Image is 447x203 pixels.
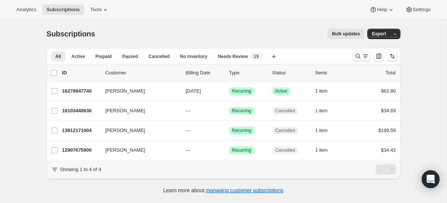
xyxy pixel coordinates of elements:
span: $34.69 [381,108,396,113]
span: $34.42 [381,147,396,153]
button: 1 item [316,145,336,155]
button: Search and filter results [353,51,371,61]
span: Bulk updates [332,31,360,37]
div: 12907675900[PERSON_NAME]---SuccessRecurringCancelled1 item$34.42 [62,145,396,155]
span: Cancelled [275,147,295,153]
span: Active [72,54,85,59]
p: 16278847740 [62,87,99,95]
nav: Pagination [375,164,396,175]
span: Settings [413,7,431,13]
button: 1 item [316,86,336,96]
span: --- [186,108,191,113]
a: managing customer subscriptions [206,187,283,193]
span: No inventory [180,54,207,59]
button: Settings [401,4,435,15]
button: Sort the results [387,51,397,61]
p: Billing Date [186,69,223,77]
button: 1 item [316,106,336,116]
div: Items [316,69,353,77]
span: [PERSON_NAME] [105,87,145,95]
span: --- [186,128,191,133]
p: 16103440636 [62,107,99,115]
span: $199.59 [378,128,396,133]
button: Analytics [12,4,41,15]
span: 1 item [316,147,328,153]
span: [PERSON_NAME] [105,146,145,154]
button: Tools [86,4,114,15]
span: $62.80 [381,88,396,94]
button: [PERSON_NAME] [101,105,175,117]
span: --- [186,147,191,153]
span: Cancelled [275,108,295,114]
p: Customer [105,69,180,77]
span: Help [377,7,387,13]
button: [PERSON_NAME] [101,125,175,136]
p: Total [386,69,396,77]
div: 13812171004[PERSON_NAME]---SuccessRecurringCancelled1 item$199.59 [62,125,396,136]
span: Tools [90,7,102,13]
button: Bulk updates [327,29,364,39]
span: 19 [254,54,259,59]
p: Showing 1 to 4 of 4 [60,166,101,173]
span: Paused [122,54,138,59]
div: 16278847740[PERSON_NAME][DATE]SuccessRecurringSuccessActive1 item$62.80 [62,86,396,96]
p: Status [272,69,310,77]
div: 16103440636[PERSON_NAME]---SuccessRecurringCancelled1 item$34.69 [62,106,396,116]
span: Prepaid [95,54,112,59]
span: Recurring [232,108,251,114]
div: IDCustomerBilling DateTypeStatusItemsTotal [62,69,396,77]
span: Subscriptions [47,30,95,38]
button: Create new view [268,51,280,62]
span: Analytics [16,7,36,13]
span: 1 item [316,88,328,94]
p: 13812171004 [62,127,99,134]
span: Subscriptions [47,7,80,13]
button: Customize table column order and visibility [374,51,384,61]
span: Recurring [232,128,251,133]
span: Recurring [232,147,251,153]
span: All [56,54,61,59]
span: Needs Review [218,54,248,59]
span: 1 item [316,128,328,133]
div: Type [229,69,266,77]
span: Cancelled [275,128,295,133]
span: [PERSON_NAME] [105,107,145,115]
button: Subscriptions [42,4,84,15]
span: [DATE] [186,88,201,94]
button: [PERSON_NAME] [101,85,175,97]
p: Learn more about [163,187,283,194]
div: Open Intercom Messenger [422,170,440,188]
span: [PERSON_NAME] [105,127,145,134]
span: Recurring [232,88,251,94]
button: [PERSON_NAME] [101,144,175,156]
p: ID [62,69,99,77]
span: Cancelled [149,54,170,59]
button: Help [365,4,399,15]
span: 1 item [316,108,328,114]
span: Active [275,88,288,94]
button: 1 item [316,125,336,136]
button: Export [367,29,390,39]
span: Export [372,31,386,37]
p: 12907675900 [62,146,99,154]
